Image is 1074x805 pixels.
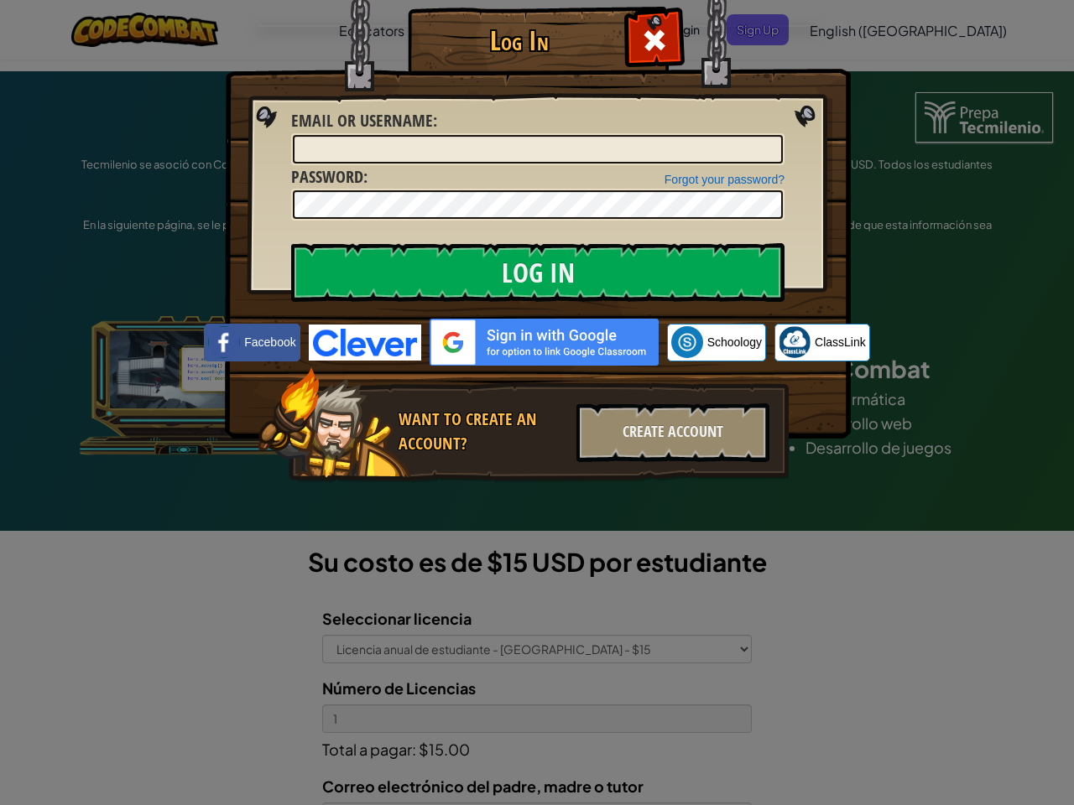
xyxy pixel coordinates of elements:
span: ClassLink [815,334,866,351]
div: Want to create an account? [399,408,566,455]
span: Schoology [707,334,762,351]
img: facebook_small.png [208,326,240,358]
label: : [291,165,368,190]
img: schoology.png [671,326,703,358]
a: Forgot your password? [665,173,785,186]
div: Create Account [576,403,769,462]
span: Password [291,165,363,188]
label: : [291,109,437,133]
input: Log In [291,243,785,302]
span: Facebook [244,334,295,351]
img: classlink-logo-small.png [779,326,811,358]
img: clever-logo-blue.png [309,325,421,361]
h1: Log In [412,26,626,55]
span: Email or Username [291,109,433,132]
img: gplus_sso_button2.svg [430,319,659,366]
